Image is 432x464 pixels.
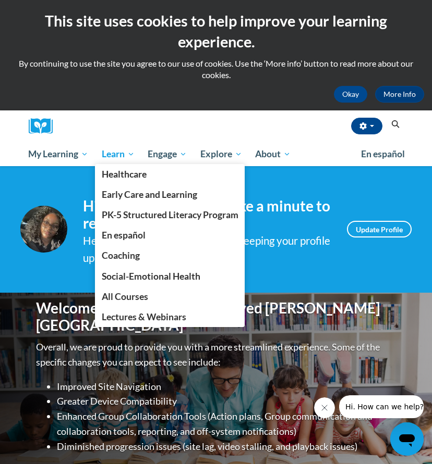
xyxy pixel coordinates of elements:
[57,409,396,439] li: Enhanced Group Collaboration Tools (Action plans, Group communication and collaboration tools, re...
[255,148,291,160] span: About
[354,143,412,165] a: En español
[95,184,245,205] a: Early Care and Learning
[148,148,187,160] span: Engage
[102,148,135,160] span: Learn
[102,291,148,302] span: All Courses
[95,205,245,225] a: PK-5 Structured Literacy Program
[8,58,424,81] p: By continuing to use the site you agree to our use of cookies. Use the ‘More info’ button to read...
[83,197,331,232] h4: Hi [PERSON_NAME]! Take a minute to review your profile.
[21,142,95,166] a: My Learning
[95,225,245,245] a: En español
[8,10,424,53] h2: This site uses cookies to help improve your learning experience.
[95,142,141,166] a: Learn
[339,395,424,418] iframe: Message from company
[57,439,396,454] li: Diminished progression issues (site lag, video stalling, and playback issues)
[20,142,412,166] div: Main menu
[36,340,396,370] p: Overall, we are proud to provide you with a more streamlined experience. Some of the specific cha...
[249,142,298,166] a: About
[347,221,412,237] a: Update Profile
[29,118,60,134] a: Cox Campus
[351,118,382,134] button: Account Settings
[102,230,146,241] span: En español
[102,169,147,180] span: Healthcare
[375,86,424,103] a: More Info
[102,250,140,261] span: Coaching
[390,422,424,456] iframe: Button to launch messaging window
[194,142,249,166] a: Explore
[388,118,403,131] button: Search
[29,118,60,134] img: Logo brand
[57,394,396,409] li: Greater Device Compatibility
[36,299,396,334] h1: Welcome to the new and improved [PERSON_NAME][GEOGRAPHIC_DATA]
[200,148,242,160] span: Explore
[95,164,245,184] a: Healthcare
[57,379,396,394] li: Improved Site Navigation
[314,397,335,418] iframe: Close message
[95,307,245,327] a: Lectures & Webinars
[20,206,67,253] img: Profile Image
[334,86,367,103] button: Okay
[102,209,238,220] span: PK-5 Structured Literacy Program
[102,271,200,282] span: Social-Emotional Health
[95,286,245,307] a: All Courses
[95,266,245,286] a: Social-Emotional Health
[102,189,197,200] span: Early Care and Learning
[102,311,186,322] span: Lectures & Webinars
[361,148,405,159] span: En español
[141,142,194,166] a: Engage
[28,148,88,160] span: My Learning
[83,232,331,267] div: Help improve your experience by keeping your profile up to date.
[95,245,245,266] a: Coaching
